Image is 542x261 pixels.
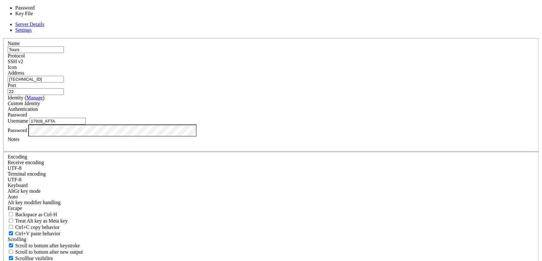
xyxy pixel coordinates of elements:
span: SSH v2 [8,59,23,64]
label: The default terminal encoding. ISO-2022 enables character map translations (like graphics maps). ... [8,171,46,177]
label: Protocol [8,53,25,58]
input: Scrollbar visibility [9,256,13,260]
span: Escape [8,205,22,211]
label: Set the expected encoding for data received from the host. If the encodings do not match, visual ... [8,160,44,165]
input: Login Username [30,118,86,124]
a: Server Details [15,22,44,27]
div: Custom Identity [8,101,534,106]
label: Name [8,41,20,46]
label: Controls how the Alt key is handled. Escape: Send an ESC prefix. 8-Bit: Add 128 to the typed char... [8,200,61,205]
li: Key File [15,11,68,17]
li: Password [15,5,68,11]
span: Auto [8,194,18,199]
span: Scrollbar visibility [15,256,53,261]
label: Port [8,83,16,88]
label: Notes [8,137,19,142]
i: Custom Identity [8,101,40,106]
label: Set the expected encoding for data received from the host. If the encodings do not match, visual ... [8,188,41,194]
span: Ctrl+V paste behavior [15,231,60,236]
input: Scroll to bottom after keystroke [9,243,13,247]
span: Treat Alt key as Meta key [15,218,68,224]
input: Host Name or IP [8,76,64,83]
span: Scroll to bottom after keystroke [15,243,80,248]
div: Auto [8,194,534,200]
span: UTF-8 [8,165,22,171]
input: Port Number [8,88,64,95]
span: ( ) [25,95,44,100]
input: Ctrl+C copy behavior [9,225,13,229]
div: Escape [8,205,534,211]
label: Ctrl+V pastes if true, sends ^V to host if false. Ctrl+Shift+V sends ^V to host if true, pastes i... [8,231,60,236]
label: Icon [8,64,17,70]
label: If true, the backspace should send BS ('\x08', aka ^H). Otherwise the backspace key should send '... [8,212,57,217]
label: Whether to scroll to the bottom on any keystroke. [8,243,80,248]
input: Ctrl+V paste behavior [9,231,13,235]
div: Password [8,112,534,118]
label: Password [8,127,27,133]
span: Scroll to bottom after new output [15,249,83,255]
label: Identity [8,95,44,100]
div: UTF-8 [8,177,534,183]
input: Scroll to bottom after new output [9,250,13,254]
label: Encoding [8,154,27,159]
span: Backspace as Ctrl-H [15,212,57,217]
span: Ctrl+C copy behavior [15,224,60,230]
label: Authentication [8,106,38,112]
label: The vertical scrollbar mode. [8,256,53,261]
input: Backspace as Ctrl-H [9,212,13,216]
label: Username [8,118,28,124]
label: Whether the Alt key acts as a Meta key or as a distinct Alt key. [8,218,68,224]
input: Treat Alt key as Meta key [9,218,13,223]
span: UTF-8 [8,177,22,182]
div: UTF-8 [8,165,534,171]
label: Address [8,70,24,76]
a: Manage [26,95,43,100]
span: Password [8,112,27,117]
label: Keyboard [8,183,28,188]
label: Scroll to bottom after new output. [8,249,83,255]
label: Ctrl-C copies if true, send ^C to host if false. Ctrl-Shift-C sends ^C to host if true, copies if... [8,224,60,230]
input: Server Name [8,46,64,53]
label: Scrolling [8,237,26,242]
a: Settings [15,27,32,33]
div: SSH v2 [8,59,534,64]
